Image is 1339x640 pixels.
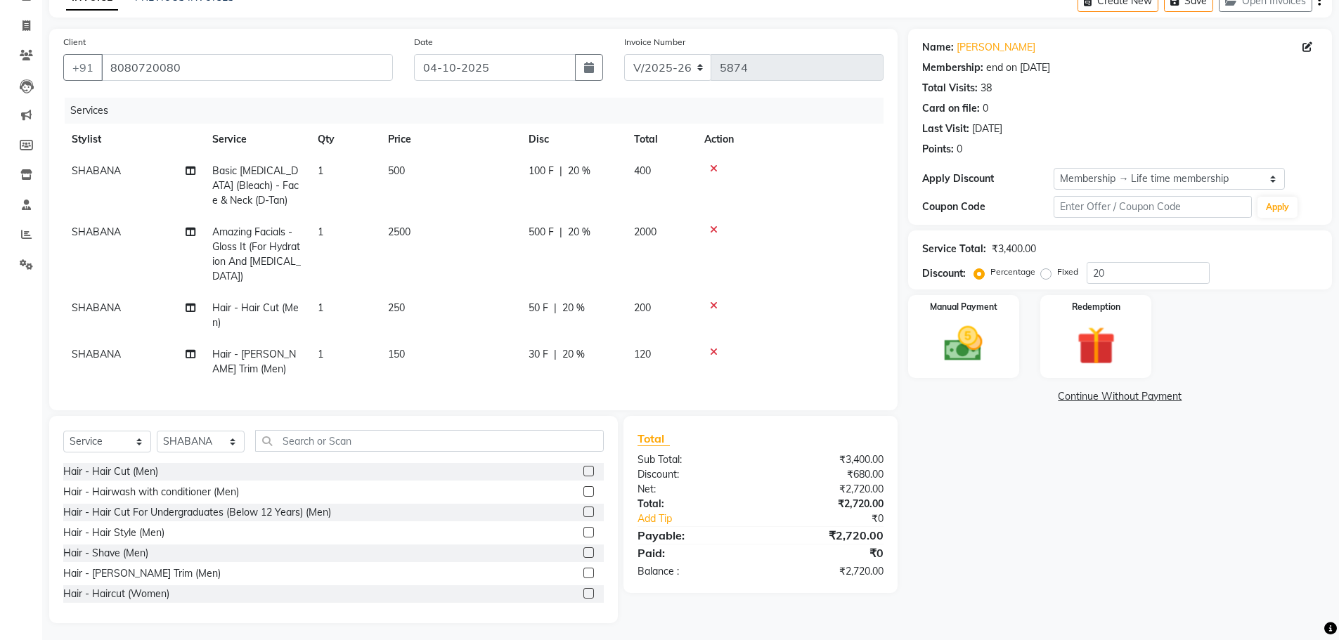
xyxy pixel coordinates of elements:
img: _cash.svg [932,322,995,366]
th: Disc [520,124,626,155]
span: 2000 [634,226,656,238]
div: ₹3,400.00 [761,452,894,467]
span: Hair - [PERSON_NAME] Trim (Men) [212,348,296,375]
div: Hair - Hair Cut (Men) [63,464,158,479]
a: [PERSON_NAME] [957,40,1035,55]
span: 20 % [568,225,590,240]
div: Service Total: [922,242,986,256]
span: 500 [388,164,405,177]
div: Hair - Hair Cut For Undergraduates (Below 12 Years) (Men) [63,505,331,520]
span: 50 F [529,301,548,315]
th: Price [380,124,520,155]
span: 200 [634,301,651,314]
div: Discount: [922,266,966,281]
div: ₹2,720.00 [761,527,894,544]
div: 38 [981,81,992,96]
label: Client [63,36,86,48]
span: SHABANA [72,348,121,360]
div: Apply Discount [922,171,1054,186]
div: ₹2,720.00 [761,497,894,511]
img: _gift.svg [1065,322,1127,370]
th: Total [626,124,696,155]
div: Points: [922,142,954,157]
input: Enter Offer / Coupon Code [1054,196,1252,218]
span: 2500 [388,226,410,238]
div: ₹2,720.00 [761,564,894,579]
div: ₹3,400.00 [992,242,1036,256]
label: Redemption [1072,301,1120,313]
div: ₹680.00 [761,467,894,482]
div: Hair - Haircut (Women) [63,587,169,601]
div: Hair - [PERSON_NAME] Trim (Men) [63,566,221,581]
th: Stylist [63,124,204,155]
div: 0 [957,142,962,157]
button: Apply [1257,197,1298,218]
span: 20 % [562,301,585,315]
span: Amazing Facials - Gloss It (For Hydration And [MEDICAL_DATA]) [212,226,301,282]
div: Membership: [922,60,983,75]
div: end on [DATE] [986,60,1050,75]
span: 20 % [562,347,585,362]
th: Qty [309,124,380,155]
span: SHABANA [72,301,121,314]
span: SHABANA [72,226,121,238]
div: Hair - Hairwash with conditioner (Men) [63,485,239,499]
span: SHABANA [72,164,121,177]
div: Paid: [627,544,761,561]
span: Basic [MEDICAL_DATA] (Bleach) - Face & Neck (D-Tan) [212,164,299,207]
div: Coupon Code [922,200,1054,214]
div: Net: [627,482,761,497]
span: 150 [388,348,405,360]
div: Hair - Hair Style (Men) [63,525,164,540]
span: 500 F [529,225,554,240]
th: Service [204,124,309,155]
div: Discount: [627,467,761,482]
span: 30 F [529,347,548,362]
span: 1 [318,164,323,177]
span: 120 [634,348,651,360]
input: Search or Scan [255,430,604,452]
span: 100 F [529,164,554,178]
label: Manual Payment [930,301,997,313]
div: Name: [922,40,954,55]
a: Continue Without Payment [911,389,1329,404]
div: Total Visits: [922,81,978,96]
div: Total: [627,497,761,511]
span: 1 [318,348,323,360]
span: | [559,164,562,178]
input: Search by Name/Mobile/Email/Code [101,54,393,81]
div: Card on file: [922,101,980,116]
div: ₹2,720.00 [761,482,894,497]
span: Hair - Hair Cut (Men) [212,301,299,329]
div: Balance : [627,564,761,579]
span: | [554,301,557,315]
label: Date [414,36,433,48]
span: | [554,347,557,362]
span: 400 [634,164,651,177]
div: Hair - Shave (Men) [63,546,148,561]
label: Percentage [990,266,1035,278]
span: 1 [318,301,323,314]
div: Services [65,98,894,124]
span: Total [638,431,670,446]
span: | [559,225,562,240]
label: Fixed [1057,266,1078,278]
a: Add Tip [627,511,782,526]
span: 1 [318,226,323,238]
span: 250 [388,301,405,314]
span: 20 % [568,164,590,178]
div: Payable: [627,527,761,544]
div: [DATE] [972,122,1002,136]
div: ₹0 [761,544,894,561]
th: Action [696,124,884,155]
div: 0 [983,101,988,116]
div: ₹0 [783,511,894,526]
button: +91 [63,54,103,81]
label: Invoice Number [624,36,685,48]
div: Last Visit: [922,122,969,136]
div: Sub Total: [627,452,761,467]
